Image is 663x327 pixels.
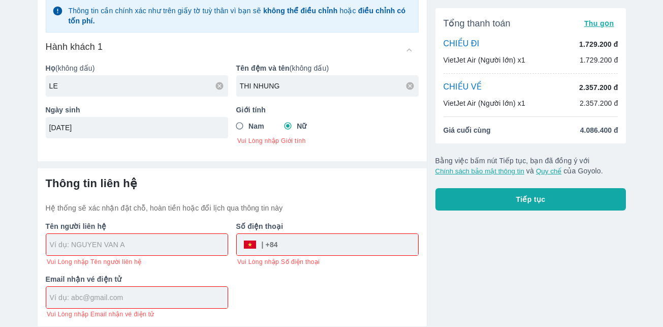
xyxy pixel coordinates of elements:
[49,81,228,91] input: Ví dụ: NGUYEN
[580,98,618,108] p: 2.357.200 đ
[444,55,525,65] p: VietJet Air (Người lớn) x1
[237,258,320,266] span: Vui Lòng nhập Số điện thoại
[49,123,218,133] input: Ví dụ: 31/12/1990
[444,82,482,93] p: CHIỀU VỀ
[263,7,337,15] strong: không thể điều chỉnh
[435,156,626,176] p: Bằng việc bấm nút Tiếp tục, bạn đã đồng ý với và của Goyolo.
[50,292,228,303] input: Ví dụ: abc@gmail.com
[46,176,419,191] h6: Thông tin liên hệ
[46,275,122,283] b: Email nhận vé điện tử
[237,137,419,145] span: Vui Lòng nhập Giới tính
[50,240,228,250] input: Ví dụ: NGUYEN VAN A
[46,41,103,53] h6: Hành khách 1
[579,39,618,49] p: 1.729.200 đ
[236,64,290,72] b: Tên đệm và tên
[236,222,283,230] b: Số điện thoại
[46,203,419,213] p: Hệ thống sẽ xác nhận đặt chỗ, hoàn tiền hoặc đổi lịch qua thông tin này
[46,63,228,73] p: (không dấu)
[580,125,618,135] span: 4.086.400 đ
[435,188,626,211] button: Tiếp tục
[240,81,419,91] input: Ví dụ: VAN A
[579,82,618,93] p: 2.357.200 đ
[444,39,480,50] p: CHIỀU ĐI
[46,64,55,72] b: Họ
[580,55,618,65] p: 1.729.200 đ
[297,121,306,131] span: Nữ
[236,63,419,73] p: (không dấu)
[435,167,524,175] button: Chính sách bảo mật thông tin
[46,105,228,115] p: Ngày sinh
[248,121,264,131] span: Nam
[46,222,107,230] b: Tên người liên hệ
[47,310,154,318] span: Vui Lòng nhập Email nhận vé điện tử
[47,258,142,266] span: Vui Lòng nhập Tên người liên hệ
[444,17,511,29] span: Tổng thanh toán
[444,98,525,108] p: VietJet Air (Người lớn) x1
[536,167,561,175] button: Quy chế
[444,125,491,135] span: Giá cuối cùng
[516,194,546,204] span: Tiếp tục
[68,6,412,26] p: Thông tin cần chính xác như trên giấy tờ tuỳ thân vì bạn sẽ hoặc
[584,19,614,27] span: Thu gọn
[580,16,618,31] button: Thu gọn
[236,105,419,115] p: Giới tính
